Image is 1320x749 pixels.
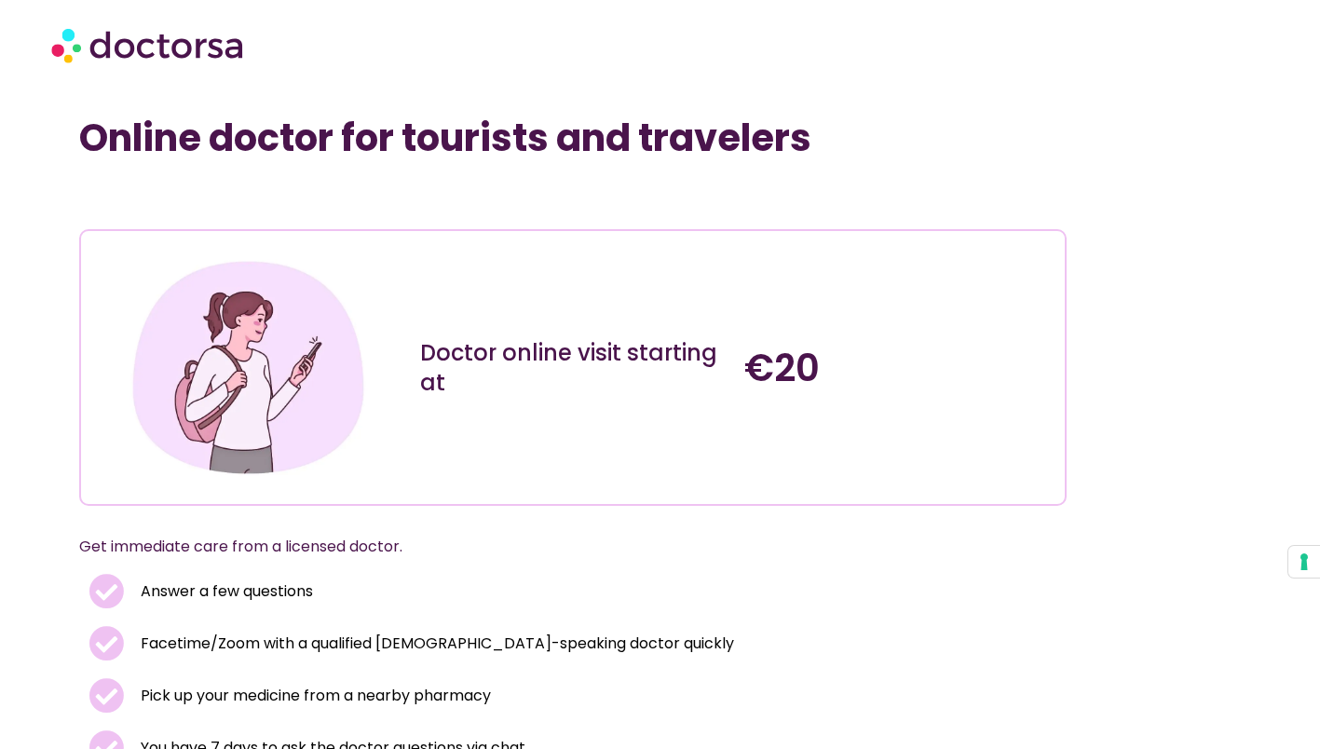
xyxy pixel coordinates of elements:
iframe: Customer reviews powered by Trustpilot [88,188,368,211]
span: Facetime/Zoom with a qualified [DEMOGRAPHIC_DATA]-speaking doctor quickly [136,631,734,657]
p: Get immediate care from a licensed doctor. [79,534,1022,560]
div: Doctor online visit starting at [420,338,727,398]
span: Pick up your medicine from a nearby pharmacy [136,683,491,709]
h4: €20 [744,346,1051,390]
button: Your consent preferences for tracking technologies [1288,546,1320,578]
span: Answer a few questions [136,579,313,605]
h1: Online doctor for tourists and travelers [79,116,1067,160]
img: Illustration depicting a young woman in a casual outfit, engaged with her smartphone. She has a p... [126,245,371,490]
